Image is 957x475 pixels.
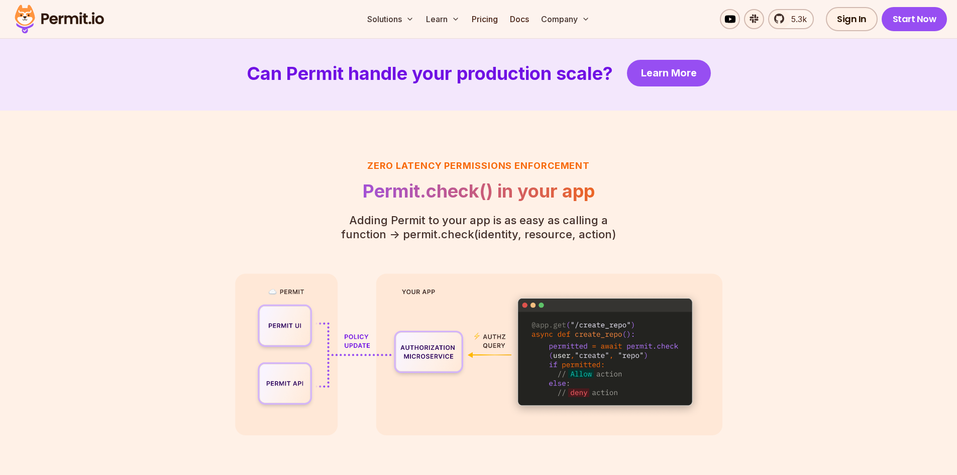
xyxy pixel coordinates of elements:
[326,213,632,241] p: Adding Permit to your app is as easy as calling a function - > permit.check(identity, resource, a...
[506,9,533,29] a: Docs
[247,63,613,83] h2: Can Permit handle your production scale?
[627,60,711,86] a: Learn More
[10,2,109,36] img: Permit logo
[768,9,814,29] a: 5.3k
[826,7,878,31] a: Sign In
[363,9,418,29] button: Solutions
[326,159,632,173] h3: Zero latency Permissions enforcement
[882,7,947,31] a: Start Now
[326,181,632,201] h2: Permit.check() in your app
[641,66,697,80] span: Learn More
[785,13,807,25] span: 5.3k
[422,9,464,29] button: Learn
[537,9,594,29] button: Company
[468,9,502,29] a: Pricing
